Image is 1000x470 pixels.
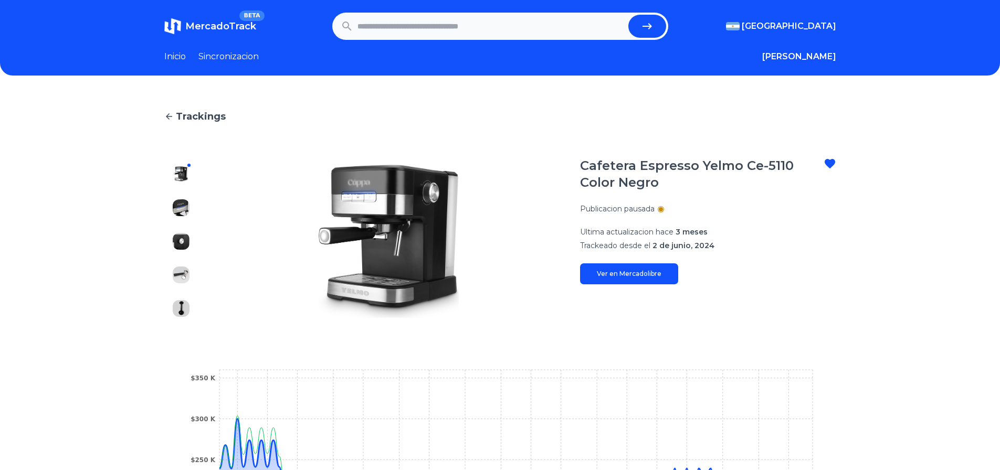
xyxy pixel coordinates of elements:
a: Ver en Mercadolibre [580,263,678,284]
img: Argentina [726,22,740,30]
span: 2 de junio, 2024 [652,241,714,250]
p: Publicacion pausada [580,204,655,214]
img: Cafetera Espresso Yelmo Ce-5110 Color Negro [173,166,190,183]
span: Trackeado desde el [580,241,650,250]
span: MercadoTrack [185,20,256,32]
img: Cafetera Espresso Yelmo Ce-5110 Color Negro [173,266,190,283]
span: Trackings [176,109,226,124]
img: Cafetera Espresso Yelmo Ce-5110 Color Negro [173,199,190,216]
a: Trackings [164,109,836,124]
img: Cafetera Espresso Yelmo Ce-5110 Color Negro [219,157,559,325]
img: MercadoTrack [164,18,181,35]
a: MercadoTrackBETA [164,18,256,35]
h1: Cafetera Espresso Yelmo Ce-5110 Color Negro [580,157,824,191]
span: 3 meses [676,227,708,237]
tspan: $250 K [191,456,216,464]
img: Cafetera Espresso Yelmo Ce-5110 Color Negro [173,233,190,250]
a: Inicio [164,50,186,63]
span: [GEOGRAPHIC_DATA] [742,20,836,33]
button: [GEOGRAPHIC_DATA] [726,20,836,33]
button: [PERSON_NAME] [762,50,836,63]
a: Sincronizacion [198,50,259,63]
img: Cafetera Espresso Yelmo Ce-5110 Color Negro [173,300,190,317]
tspan: $350 K [191,375,216,382]
span: BETA [239,10,264,21]
tspan: $300 K [191,415,216,423]
span: Ultima actualizacion hace [580,227,673,237]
